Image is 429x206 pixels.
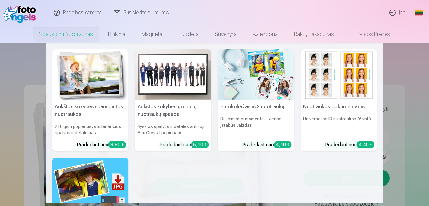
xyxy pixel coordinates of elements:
[52,100,129,121] h5: Aukštos kokybės spausdintos nuotraukos
[135,49,211,100] img: Aukštos kokybės grupinių nuotraukų spauda
[135,121,211,138] h6: Ryškios spalvos ir detalės ant Fuji Film Crystal popieriaus
[134,25,171,43] a: Magnetai
[52,49,129,151] a: Aukštos kokybės spausdintos nuotraukos Aukštos kokybės spausdintos nuotraukos210 gsm popierius, s...
[218,49,294,151] a: Fotokoliažas iš 2 nuotraukųFotokoliažas iš 2 nuotraukųDu įsimintini momentai - vienas įstabus vai...
[301,100,377,113] h5: Nuotraukos dokumentams
[218,100,294,113] h5: Fotokoliažas iš 2 nuotraukų
[207,25,245,43] a: Suvenyrai
[301,49,377,100] img: Nuotraukos dokumentams
[341,25,398,43] a: Visos prekės
[286,25,341,43] a: Raktų pakabukas
[301,49,377,151] a: Nuotraukos dokumentamsNuotraukos dokumentamsUniversalios ID nuotraukos (6 vnt.)Pradedant nuo4,40 €
[159,141,209,149] div: Pradedant nuo
[171,25,207,43] a: Puodeliai
[101,25,134,43] a: Rinkiniai
[218,113,294,138] h6: Du įsimintini momentai - vienas įstabus vaizdas
[242,141,292,149] div: Pradedant nuo
[301,113,377,138] h6: Universalios ID nuotraukos (6 vnt.)
[135,49,211,151] a: Aukštos kokybės grupinių nuotraukų spaudaAukštos kokybės grupinių nuotraukų spaudaRyškios spalvos...
[77,141,126,149] div: Pradedant nuo
[135,100,211,121] h5: Aukštos kokybės grupinių nuotraukų spauda
[218,49,294,100] img: Fotokoliažas iš 2 nuotraukų
[274,141,292,148] div: 4,10 €
[3,3,39,23] img: /fa2
[357,141,374,148] div: 4,40 €
[245,25,286,43] a: Kalendoriai
[325,141,374,149] div: Pradedant nuo
[52,121,129,138] h6: 210 gsm popierius, stulbinančios spalvos ir detalumas
[191,141,209,148] div: 5,10 €
[31,25,101,43] a: Spausdinti nuotraukas
[52,49,129,100] img: Aukštos kokybės spausdintos nuotraukos
[108,141,126,148] div: 3,80 €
